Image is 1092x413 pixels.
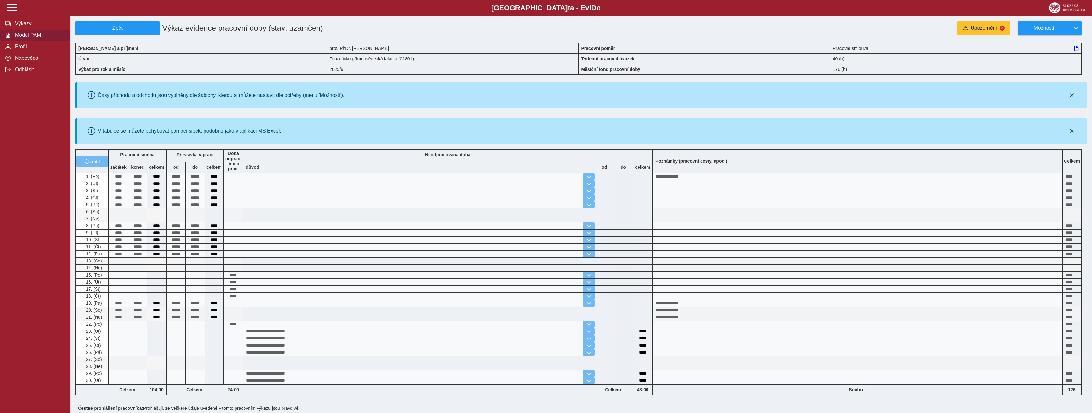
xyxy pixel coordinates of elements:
[13,32,65,38] span: Modul PAM
[224,387,243,392] b: 24:00
[581,46,615,51] b: Pracovní poměr
[85,181,98,186] span: 2. (Út)
[85,336,101,341] span: 24. (St)
[128,165,147,170] b: konec
[85,364,102,369] span: 28. (Ne)
[327,53,578,64] div: Filozoficko přírodovědecká fakulta (01801)
[85,329,101,334] span: 23. (Út)
[327,43,578,53] div: prof. PhDr. [PERSON_NAME]
[85,322,102,327] span: 22. (Po)
[147,387,166,392] b: 104:00
[830,43,1082,53] div: Pracovní smlouva
[13,44,65,50] span: Profil
[78,46,138,51] b: [PERSON_NAME] a příjmení
[85,308,102,313] span: 20. (So)
[109,387,147,392] b: Celkem:
[78,56,90,61] b: Útvar
[85,174,99,179] span: 1. (Po)
[1049,2,1085,13] img: logo_web_su.png
[85,286,101,292] span: 17. (St)
[581,56,635,61] b: Týdenní pracovní úvazek
[176,152,213,157] b: Přestávka v práci
[205,165,223,170] b: celkem
[85,223,99,228] span: 8. (Po)
[85,371,102,376] span: 29. (Po)
[75,314,109,321] div: Odpracovaná doba v sobotu nebo v neděli.
[957,21,1010,35] button: Upozornění2
[85,350,102,355] span: 26. (Pá)
[633,165,652,170] b: celkem
[1063,387,1081,392] b: 176
[1000,26,1005,31] span: 2
[147,165,166,170] b: celkem
[85,293,101,299] span: 18. (Čt)
[568,4,570,12] span: t
[596,4,601,12] span: o
[85,315,102,320] span: 21. (Ne)
[167,165,185,170] b: od
[78,25,157,31] span: Zpět
[19,4,1073,12] b: [GEOGRAPHIC_DATA] a - Evi
[830,53,1082,64] div: 40 (h)
[85,343,101,348] span: 25. (Čt)
[13,67,65,73] span: Odhlásit
[830,64,1082,75] div: 176 (h)
[109,165,128,170] b: začátek
[1064,159,1080,164] b: Celkem
[971,25,997,31] span: Upozornění
[1018,21,1070,35] button: Možnosti
[85,188,98,193] span: 3. (St)
[246,165,259,170] b: důvod
[13,21,65,27] span: Výkazy
[595,387,633,392] b: Celkem:
[186,165,205,170] b: do
[78,406,143,411] b: Čestné prohlášení pracovníka:
[85,265,102,270] span: 14. (Ne)
[85,202,99,207] span: 5. (Pá)
[581,67,640,72] b: Měsíční fond pracovní doby
[85,378,101,383] span: 30. (Út)
[849,387,866,392] b: Souhrn:
[75,21,160,35] button: Zpět
[653,159,730,164] b: Poznámky (pracovní cesty, apod.)
[614,165,633,170] b: do
[85,230,98,235] span: 9. (Út)
[76,156,108,167] button: vrátit
[327,64,578,75] div: 2025/9
[1023,25,1065,31] span: Možnosti
[85,209,99,214] span: 6. (So)
[98,128,281,134] div: V tabulce se můžete pohybovat pomocí šipek, podobně jako v aplikaci MS Excel.
[78,67,125,72] b: Výkaz pro rok a měsíc
[120,152,154,157] b: Pracovní směna
[85,251,102,256] span: 12. (Pá)
[591,4,596,12] span: D
[633,387,652,392] b: 48:00
[85,272,102,277] span: 15. (Po)
[225,151,242,171] b: Doba odprac. mimo prac.
[85,258,102,263] span: 13. (So)
[85,216,100,221] span: 7. (Ne)
[85,357,102,362] span: 27. (So)
[425,152,470,157] b: Neodpracovaná doba
[75,307,109,314] div: Odpracovaná doba v sobotu nebo v neděli.
[13,55,65,61] span: Nápověda
[85,237,101,242] span: 10. (St)
[160,21,497,35] h1: Výkaz evidence pracovní doby (stav: uzamčen)
[85,300,102,306] span: 19. (Pá)
[595,165,614,170] b: od
[85,244,101,249] span: 11. (Čt)
[89,159,100,164] span: vrátit
[85,195,98,200] span: 4. (Čt)
[167,387,224,392] b: Celkem:
[85,279,101,284] span: 16. (Út)
[98,92,345,98] div: Časy příchodu a odchodu jsou vyplněny dle šablony, kterou si můžete nastavit dle potřeby (menu 'M...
